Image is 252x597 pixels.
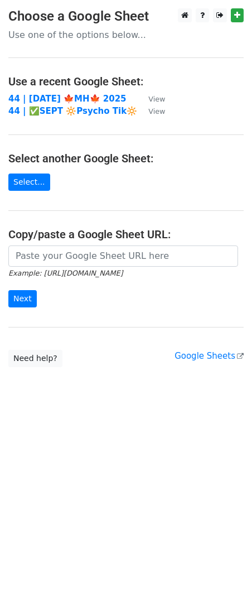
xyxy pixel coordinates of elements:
[8,245,238,267] input: Paste your Google Sheet URL here
[148,107,165,115] small: View
[8,269,123,277] small: Example: [URL][DOMAIN_NAME]
[137,94,165,104] a: View
[8,350,62,367] a: Need help?
[148,95,165,103] small: View
[8,106,137,116] a: 44 | ✅SEPT 🔆Psycho Tik🔆
[8,94,127,104] a: 44 | [DATE] 🍁MH🍁 2025
[8,290,37,307] input: Next
[8,174,50,191] a: Select...
[8,228,244,241] h4: Copy/paste a Google Sheet URL:
[8,75,244,88] h4: Use a recent Google Sheet:
[137,106,165,116] a: View
[8,152,244,165] h4: Select another Google Sheet:
[8,29,244,41] p: Use one of the options below...
[8,8,244,25] h3: Choose a Google Sheet
[175,351,244,361] a: Google Sheets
